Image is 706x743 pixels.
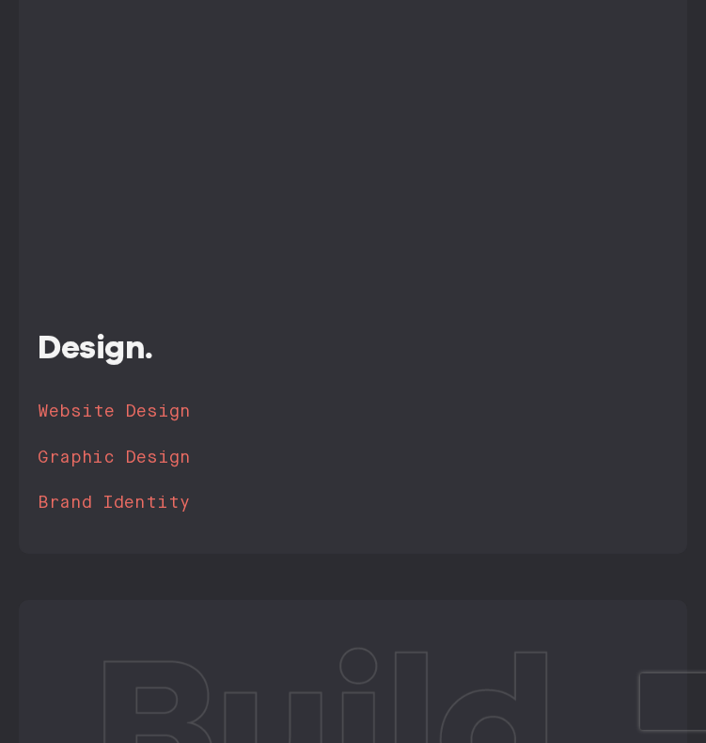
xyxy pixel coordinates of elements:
[38,444,191,470] h4: Graphic Design
[38,490,191,516] h4: Brand Identity
[38,327,153,366] span: Design.
[38,489,668,516] a: Brand Identity
[38,398,191,424] h4: Website Design
[38,443,668,470] a: Graphic Design
[38,398,668,425] a: Website Design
